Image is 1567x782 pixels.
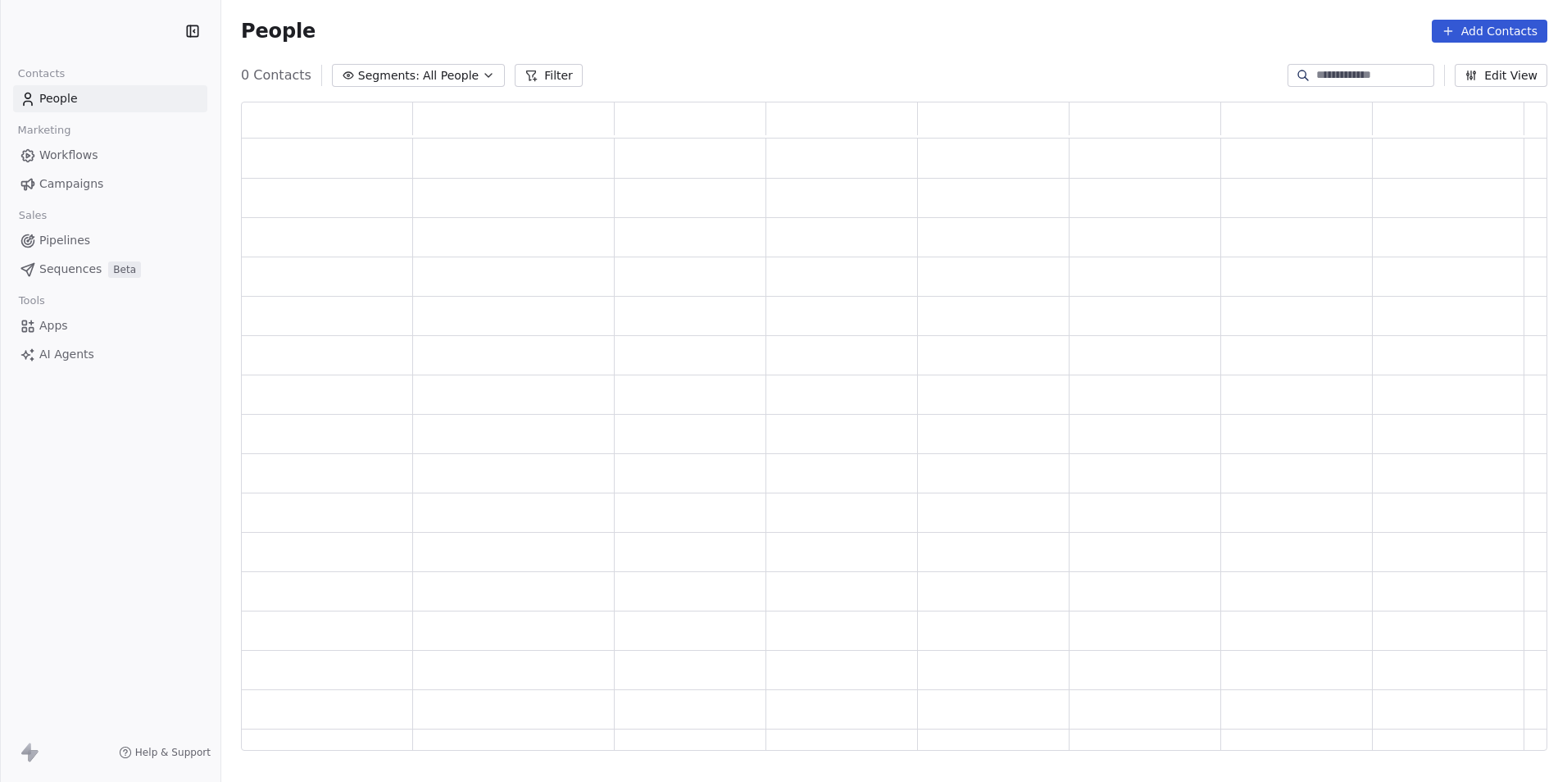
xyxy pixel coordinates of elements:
[1432,20,1547,43] button: Add Contacts
[39,317,68,334] span: Apps
[1455,64,1547,87] button: Edit View
[119,746,211,759] a: Help & Support
[358,67,420,84] span: Segments:
[13,227,207,254] a: Pipelines
[13,341,207,368] a: AI Agents
[39,346,94,363] span: AI Agents
[11,289,52,313] span: Tools
[39,90,78,107] span: People
[241,66,311,85] span: 0 Contacts
[13,312,207,339] a: Apps
[11,203,54,228] span: Sales
[241,19,316,43] span: People
[13,170,207,198] a: Campaigns
[515,64,583,87] button: Filter
[135,746,211,759] span: Help & Support
[39,232,90,249] span: Pipelines
[39,147,98,164] span: Workflows
[13,256,207,283] a: SequencesBeta
[423,67,479,84] span: All People
[13,85,207,112] a: People
[13,142,207,169] a: Workflows
[11,118,78,143] span: Marketing
[39,175,103,193] span: Campaigns
[108,261,141,278] span: Beta
[39,261,102,278] span: Sequences
[11,61,72,86] span: Contacts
